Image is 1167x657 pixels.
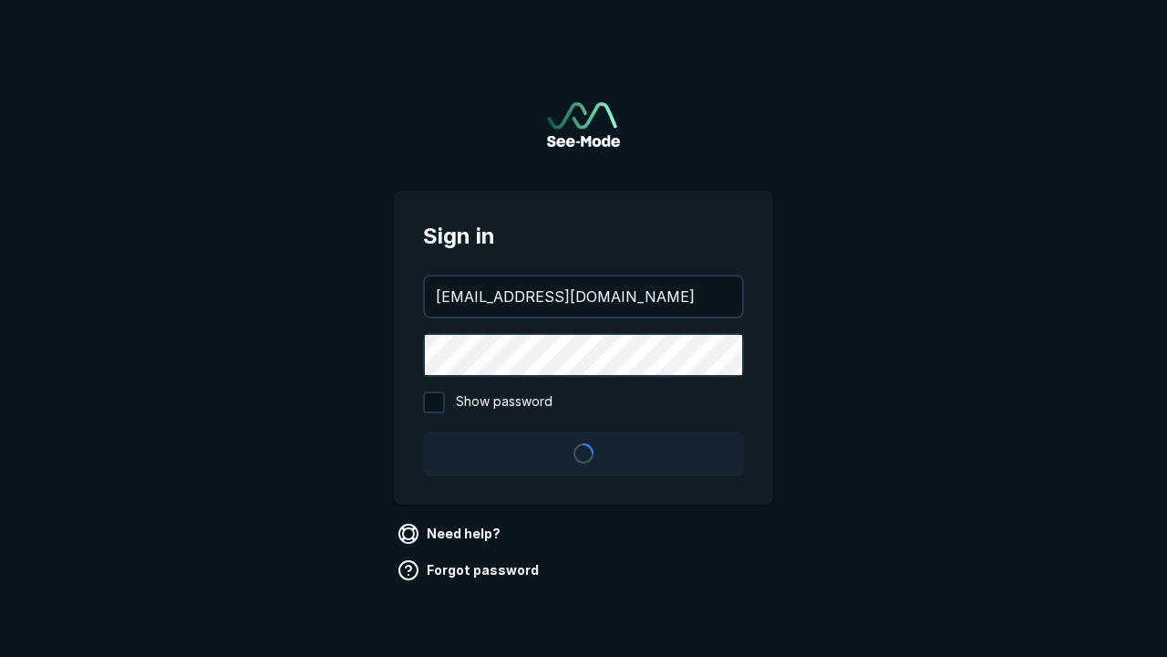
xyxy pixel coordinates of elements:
img: See-Mode Logo [547,102,620,147]
a: Forgot password [394,556,546,585]
span: Sign in [423,220,744,253]
a: Go to sign in [547,102,620,147]
input: your@email.com [425,276,742,317]
a: Need help? [394,519,508,548]
span: Show password [456,391,553,413]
